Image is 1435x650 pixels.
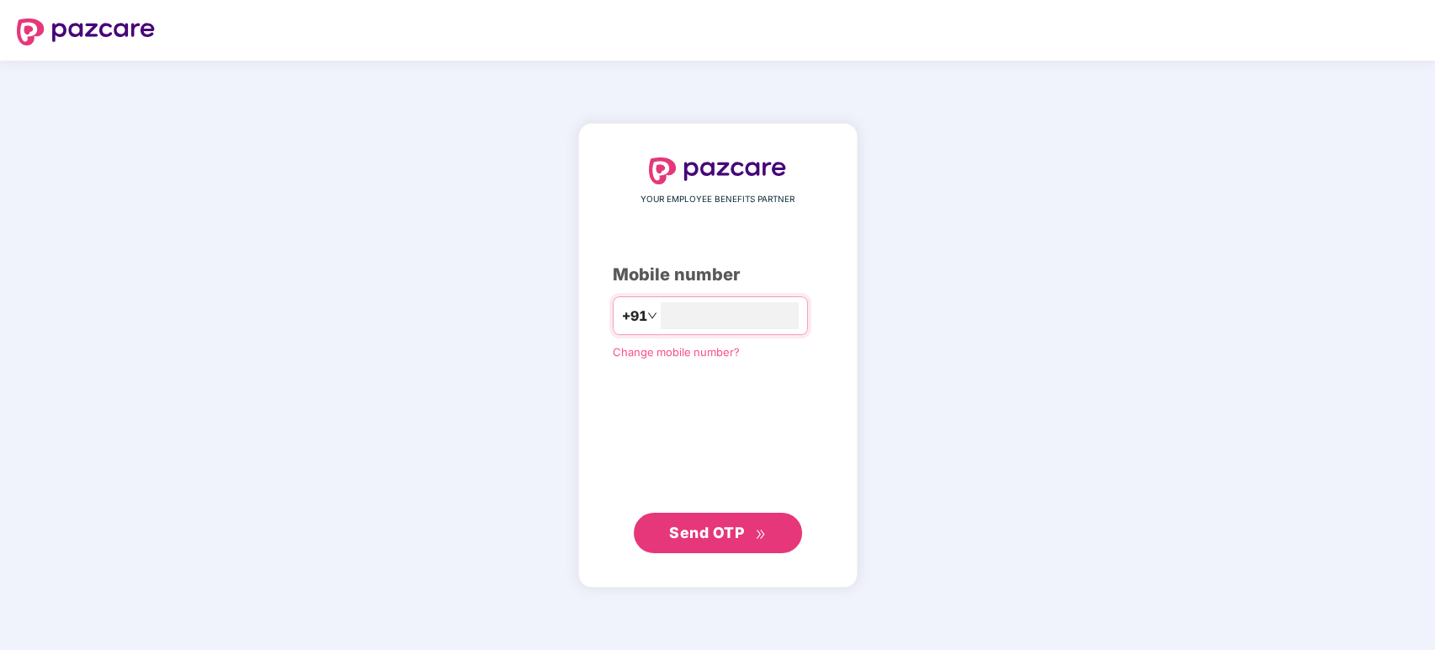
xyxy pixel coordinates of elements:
span: +91 [622,306,647,327]
img: logo [649,157,787,184]
img: logo [17,19,155,45]
div: Mobile number [613,262,823,288]
button: Send OTPdouble-right [634,513,802,553]
span: YOUR EMPLOYEE BENEFITS PARTNER [640,193,795,206]
span: Send OTP [669,524,744,541]
span: down [647,311,657,321]
span: double-right [755,529,766,540]
a: Change mobile number? [613,345,740,359]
